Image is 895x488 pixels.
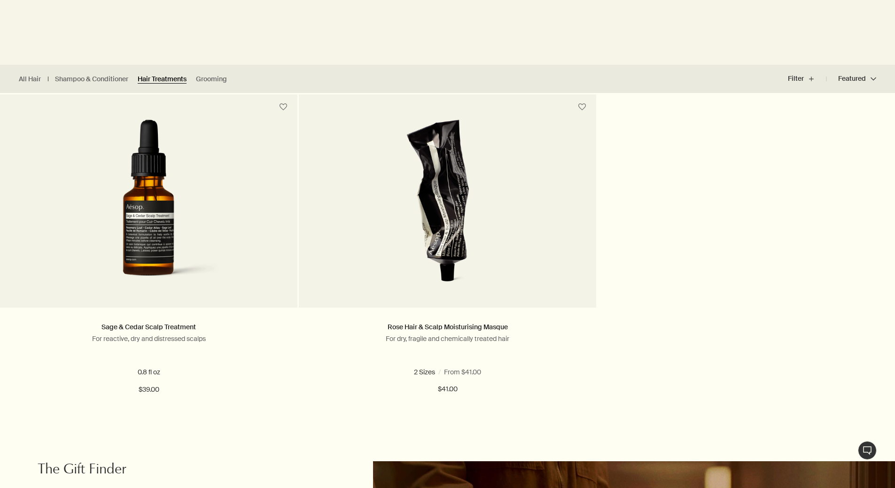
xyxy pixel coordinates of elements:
[438,384,458,395] span: $41.00
[14,334,283,343] p: For reactive, dry and distressed scalps
[826,68,876,90] button: Featured
[421,368,442,376] span: 4.1 oz
[60,120,238,294] img: Sage & Cedar Scalp Treatment pipette
[788,68,826,90] button: Filter
[275,99,292,116] button: Save to cabinet
[858,441,877,460] button: Live Assistance
[139,384,159,395] span: $39.00
[313,334,582,343] p: For dry, fragile and chemically treated hair
[459,368,481,376] span: 17.1 oz
[388,323,508,331] a: Rose Hair & Scalp Moisturising Masque
[299,120,596,308] a: Rose Hair & Scalp Moisturising Masque in aluminium tube
[38,461,298,480] h2: The Gift Finder
[196,75,227,84] a: Grooming
[55,75,128,84] a: Shampoo & Conditioner
[374,120,521,294] img: Rose Hair & Scalp Moisturising Masque in aluminium tube
[138,75,187,84] a: Hair Treatments
[19,75,41,84] a: All Hair
[101,323,196,331] a: Sage & Cedar Scalp Treatment
[574,99,591,116] button: Save to cabinet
